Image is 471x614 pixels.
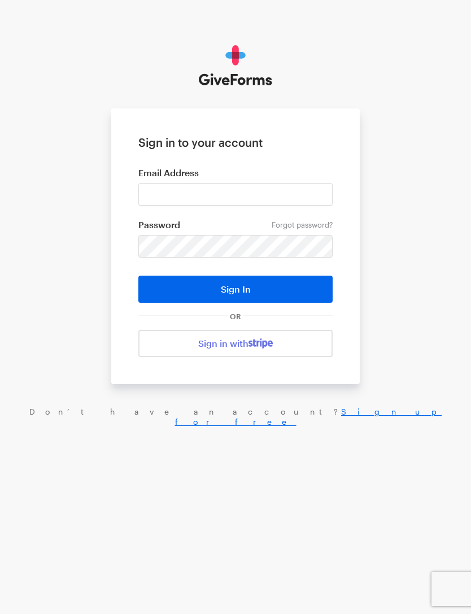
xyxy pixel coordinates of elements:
a: Sign up for free [175,407,442,426]
img: GiveForms [199,45,273,86]
label: Password [138,219,333,230]
a: Forgot password? [272,220,333,229]
button: Sign In [138,276,333,303]
label: Email Address [138,167,333,178]
h1: Sign in to your account [138,136,333,149]
a: Sign in with [138,330,333,357]
img: stripe-07469f1003232ad58a8838275b02f7af1ac9ba95304e10fa954b414cd571f63b.svg [248,338,273,349]
span: OR [228,312,243,321]
div: Don’t have an account? [11,407,460,426]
